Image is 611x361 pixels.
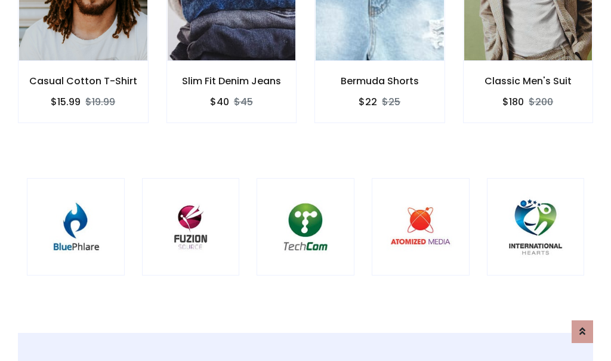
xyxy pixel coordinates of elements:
[167,75,297,87] h6: Slim Fit Denim Jeans
[210,96,229,108] h6: $40
[51,96,81,108] h6: $15.99
[234,95,253,109] del: $45
[502,96,524,108] h6: $180
[359,96,377,108] h6: $22
[18,75,148,87] h6: Casual Cotton T-Shirt
[529,95,553,109] del: $200
[382,95,400,109] del: $25
[315,75,445,87] h6: Bermuda Shorts
[464,75,593,87] h6: Classic Men's Suit
[85,95,115,109] del: $19.99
